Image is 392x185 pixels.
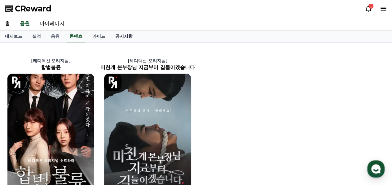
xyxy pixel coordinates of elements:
a: 음원 [46,31,64,42]
span: 설정 [96,143,103,148]
a: 실적 [27,31,46,42]
a: CReward [5,4,51,14]
span: 대화 [57,143,64,148]
img: [object Object] Logo [104,74,121,91]
div: 1 [368,4,373,9]
span: CReward [15,4,51,14]
a: 마이페이지 [35,17,69,30]
span: 홈 [20,143,23,148]
h2: 미친개 본부장님 지금부터 길들이겠습니다 [99,64,196,71]
a: 1 [365,5,372,12]
p: [레디액션 오리지널] [2,58,99,64]
a: 설정 [80,134,119,149]
a: 대화 [41,134,80,149]
a: 음원 [19,17,31,30]
a: 콘텐츠 [67,31,85,42]
a: 가이드 [87,31,110,42]
a: 공지사항 [110,31,138,42]
p: [레디액션 오리지널] [99,58,196,64]
a: 홈 [2,134,41,149]
img: [object Object] Logo [7,74,25,91]
h2: 합법불륜 [2,64,99,71]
